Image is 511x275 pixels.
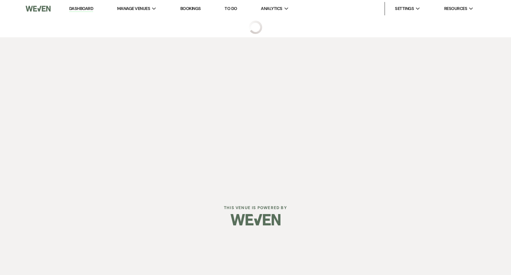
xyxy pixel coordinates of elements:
img: Weven Logo [26,2,51,16]
a: Dashboard [69,6,93,12]
span: Analytics [261,5,282,12]
a: Bookings [180,6,201,11]
span: Settings [395,5,414,12]
a: To Do [225,6,237,11]
span: Resources [444,5,467,12]
img: loading spinner [249,21,262,34]
span: Manage Venues [117,5,150,12]
img: Weven Logo [231,208,280,231]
